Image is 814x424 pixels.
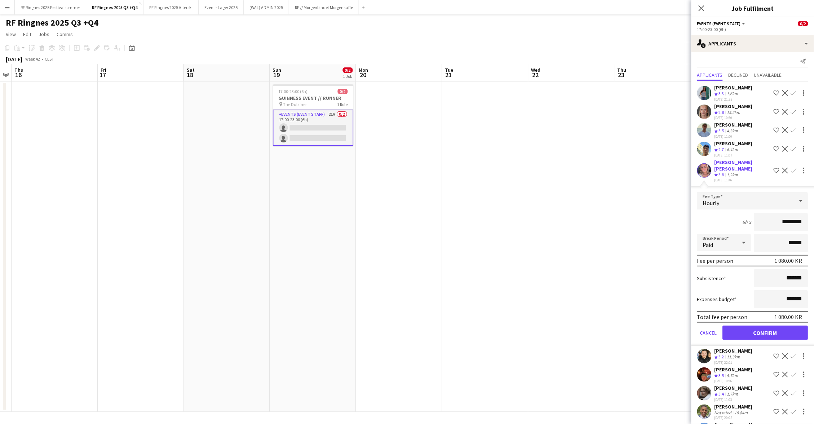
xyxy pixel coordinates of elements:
h3: GUINNESS EVENT // RUNNER [273,95,354,101]
div: Fee per person [697,257,734,264]
div: [PERSON_NAME] [715,348,753,354]
div: [DATE] 21:55 [715,97,753,102]
button: Confirm [723,326,808,340]
span: 23 [616,71,627,79]
span: Wed [531,67,541,73]
div: 1 080.00 KR [775,257,802,264]
label: Subsistence [697,275,726,282]
span: 0/2 [338,89,348,94]
a: Comms [54,30,76,39]
span: 17:00-23:00 (6h) [279,89,308,94]
span: Events (Event Staff) [697,21,741,26]
button: (WAL) ADMIN 2025 [244,0,289,14]
button: Cancel [697,326,720,340]
div: [PERSON_NAME] [715,103,753,110]
span: Jobs [39,31,49,37]
span: Sat [187,67,195,73]
span: Thu [618,67,627,73]
span: 19 [272,71,282,79]
span: 2.7 [719,147,724,152]
div: [PERSON_NAME] [715,140,753,147]
a: Jobs [36,30,52,39]
button: RF // Morgenbladet Morgenkaffe [289,0,359,14]
div: 1.7km [726,391,740,397]
span: 3.5 [719,128,724,133]
div: [PERSON_NAME] [PERSON_NAME] [715,159,771,172]
div: 1 080.00 KR [775,313,802,321]
span: Fri [101,67,106,73]
h1: RF Ringnes 2025 Q3 +Q4 [6,17,98,28]
div: [PERSON_NAME] [715,366,753,373]
button: RF Ringnes 2025 Afterski [143,0,199,14]
span: 22 [530,71,541,79]
div: 6h x [743,219,751,225]
span: Comms [57,31,73,37]
span: 3.2 [719,354,724,359]
div: [DATE] [6,56,22,63]
div: 15.2km [726,110,742,116]
span: Applicants [697,72,723,78]
app-job-card: 17:00-23:00 (6h)0/2GUINNESS EVENT // RUNNER The Dubliner1 RoleEvents (Event Staff)21A0/217:00-23:... [273,84,354,146]
span: The Dubliner [283,102,307,107]
span: 1 Role [337,102,348,107]
div: [DATE] 10:46 [715,379,753,383]
div: Total fee per person [697,313,748,321]
h3: Job Fulfilment [691,4,814,13]
span: Thu [14,67,23,73]
div: 10.8km [733,410,749,415]
span: Hourly [703,199,720,207]
div: 1 Job [343,74,353,79]
div: 6.4km [726,147,740,153]
div: 4.3km [726,128,740,134]
span: Sun [273,67,282,73]
span: 16 [13,71,23,79]
div: 5.7km [726,373,740,379]
button: Event - Lager 2025 [199,0,244,14]
div: [PERSON_NAME] [715,122,753,128]
a: Edit [20,30,34,39]
div: 17:00-23:00 (6h) [697,27,808,32]
span: 3.5 [719,373,724,378]
div: 1.6km [726,91,740,97]
div: [DATE] 11:03 [715,397,753,402]
div: [DATE] 11:07 [715,153,753,158]
span: 17 [99,71,106,79]
span: Tue [445,67,454,73]
div: [DATE] 11:00 [715,134,753,139]
div: Not rated [715,410,733,415]
div: [PERSON_NAME] [715,84,753,91]
span: 20 [358,71,368,79]
span: Edit [23,31,31,37]
div: [DATE] 10:30 [715,115,753,120]
button: Events (Event Staff) [697,21,747,26]
button: RF Ringnes 2025 Festivalsommer [15,0,86,14]
span: Week 42 [24,56,42,62]
span: 18 [186,71,195,79]
div: [PERSON_NAME] [715,385,753,391]
div: 11.3km [726,354,742,360]
span: 3.8 [719,172,724,177]
button: RF Ringnes 2025 Q3 +Q4 [86,0,143,14]
span: Unavailable [754,72,782,78]
a: View [3,30,19,39]
span: Declined [729,72,748,78]
span: View [6,31,16,37]
div: 1.2km [726,172,740,178]
div: [PERSON_NAME] [715,403,753,410]
span: 21 [444,71,454,79]
span: 3.4 [719,391,724,397]
div: [DATE] 22:01 [715,360,753,365]
div: Applicants [691,35,814,52]
span: 0/2 [343,67,353,73]
div: CEST [45,56,54,62]
span: 2.8 [719,110,724,115]
label: Expenses budget [697,296,737,302]
span: Mon [359,67,368,73]
div: [DATE] 11:46 [715,178,771,182]
span: 3.3 [719,91,724,96]
span: 0/2 [798,21,808,26]
app-card-role: Events (Event Staff)21A0/217:00-23:00 (6h) [273,110,354,146]
div: [DATE] 20:05 [715,415,753,420]
span: Paid [703,241,713,248]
